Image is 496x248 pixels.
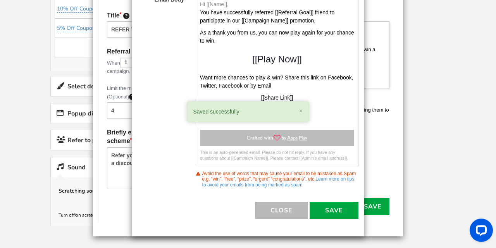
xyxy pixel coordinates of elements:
[200,9,354,25] p: You have successfully referred [[Referral Goal]] friend to participate in our [[Campaign Name]] p...
[202,176,355,187] a: Learn more on tips to avoid your emails from being marked as spam
[119,3,138,8] a: click here
[30,164,117,172] strong: FEELING LUCKY? PLAY NOW!
[200,29,354,45] p: As a thank you from us, you can now play again for your chance to win.
[299,107,303,114] span: ×
[15,184,30,192] label: Email
[200,94,354,102] p: [[Share Link]]
[15,216,131,239] label: I would like to receive updates and marketing emails. We will treat your information with respect...
[200,49,354,70] p: [[Play Now]]
[196,168,358,190] div: Avoid the use of words that may cause your email to be mistaken as Spam e.g. “win”, “free”, “priz...
[255,202,308,219] button: Close
[200,74,354,90] p: Want more chances to play & win? Share this link on Facebook, Twitter, Facebook or by Email
[310,202,358,219] button: Save
[247,135,308,141] img: appsmav-footer-credit.png
[200,0,354,122] div: Editor, aemail_editor
[187,102,309,122] div: Saved successfully
[200,150,354,162] small: This is an auto-generated email. Please do not hit reply. If you have any questions about [[Campa...
[463,215,496,248] iframe: LiveChat chat widget
[15,215,21,221] input: I would like to receive updates and marketing emails. We will treat your information with respect...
